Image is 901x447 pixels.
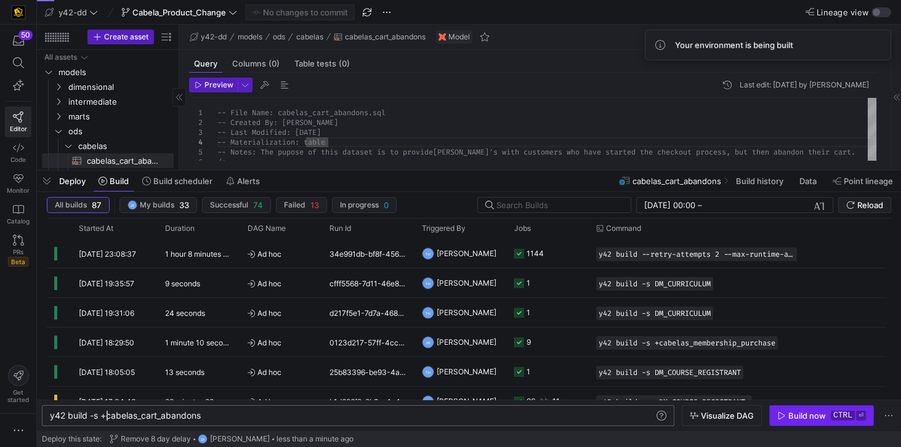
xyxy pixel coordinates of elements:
[202,197,271,213] button: Successful74
[59,7,87,17] span: y42-dd
[118,4,240,20] button: Cabela_Product_Change
[433,147,674,157] span: [PERSON_NAME]'s with customers who have started the chec
[93,171,134,191] button: Build
[12,6,25,18] img: https://storage.googleapis.com/y42-prod-data-exchange/images/uAsz27BndGEK0hZWDFeOjoxA7jCwgK9jE472...
[5,30,31,52] button: 50
[248,358,315,387] span: Ad hoc
[269,60,280,68] span: (0)
[5,230,31,272] a: PRsBeta
[799,176,817,186] span: Data
[310,200,319,210] span: 13
[606,224,641,233] span: Command
[7,389,29,403] span: Get started
[5,2,31,23] a: https://storage.googleapis.com/y42-prod-data-exchange/images/uAsz27BndGEK0hZWDFeOjoxA7jCwgK9jE472...
[273,33,285,41] span: ods
[92,200,102,210] span: 87
[187,30,230,44] button: y42-dd
[104,33,148,41] span: Create asset
[18,30,33,40] div: 50
[107,431,357,447] button: Remove 8 day delayJR[PERSON_NAME]less than a minute ago
[7,217,30,225] span: Catalog
[153,176,212,186] span: Build scheduler
[437,268,496,297] span: [PERSON_NAME]
[5,137,31,168] a: Code
[42,435,102,443] span: Deploy this state:
[437,357,496,386] span: [PERSON_NAME]
[42,94,174,109] div: Press SPACE to select this row.
[119,197,197,213] button: JRMy builds33
[79,338,134,347] span: [DATE] 18:29:50
[329,224,351,233] span: Run Id
[437,239,496,268] span: [PERSON_NAME]
[284,201,305,209] span: Failed
[682,405,762,426] button: Visualize DAG
[345,33,426,41] span: cabelas_cart_abandons
[277,435,354,443] span: less than a minute ago
[599,309,711,318] span: y42 build -s DM_CURRICULUM
[204,81,233,89] span: Preview
[13,248,23,256] span: PRs
[44,53,77,62] div: All assets
[599,250,794,259] span: y42 build --retry-attempts 2 --max-runtime-all 1h
[201,33,227,41] span: y42-dd
[42,79,174,94] div: Press SPACE to select this row.
[322,268,414,297] div: cfff5568-7d11-46e8-96d3-05811411b158
[110,176,129,186] span: Build
[339,60,350,68] span: (0)
[856,411,866,421] kbd: ⏎
[448,33,470,41] span: Model
[87,30,154,44] button: Create asset
[831,411,855,421] kbd: ctrl
[322,239,414,268] div: 34e991db-bf8f-4562-acc1-8adefead8ef3
[527,328,531,356] div: 9
[8,257,28,267] span: Beta
[248,269,315,298] span: Ad hoc
[322,387,414,416] div: b1d626f2-2b9e-4a40-b00b-58b7ed129ff4
[127,200,137,210] div: JR
[189,147,203,157] div: 5
[730,171,791,191] button: Build history
[165,279,200,288] y42-duration: 9 seconds
[293,30,326,44] button: cabelas
[5,107,31,137] a: Editor
[165,338,235,347] y42-duration: 1 minute 10 seconds
[322,357,414,386] div: 25b83396-be93-4a6e-bac0-9d27ccf62d75
[527,239,544,268] div: 1144
[769,405,874,426] button: Build nowctrl⏎
[194,60,217,68] span: Query
[217,108,386,118] span: -- File Name: cabelas_cart_abandons.sql
[422,336,434,348] div: JR
[165,249,262,259] y42-duration: 1 hour 8 minutes 28 seconds
[79,279,134,288] span: [DATE] 19:35:57
[217,127,321,137] span: -- Last Modified: [DATE]
[270,30,288,44] button: ods
[599,368,741,377] span: y42 build -s DM_COURSE_REGISTRANT
[217,147,433,157] span: -- Notes: The pupose of this dataset is to provide
[422,307,434,319] div: TH
[68,80,172,94] span: dimensional
[632,176,721,186] span: cabelas_cart_abandons
[79,249,136,259] span: [DATE] 23:08:37
[817,7,869,17] span: Lineage view
[248,387,315,416] span: Ad hoc
[189,118,203,127] div: 2
[78,139,172,153] span: cabelas
[438,33,446,41] img: undefined
[42,4,101,20] button: y42-dd
[165,308,205,318] y42-duration: 24 seconds
[844,176,893,186] span: Point lineage
[68,110,172,124] span: marts
[217,137,325,147] span: -- Materialization: table
[42,124,174,139] div: Press SPACE to select this row.
[42,109,174,124] div: Press SPACE to select this row.
[276,197,327,213] button: Failed13
[332,197,397,213] button: In progress0
[42,139,174,153] div: Press SPACE to select this row.
[42,153,174,168] div: Press SPACE to select this row.
[248,224,286,233] span: DAG Name
[210,201,248,209] span: Successful
[42,65,174,79] div: Press SPACE to select this row.
[189,108,203,118] div: 1
[237,176,260,186] span: Alerts
[68,124,172,139] span: ods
